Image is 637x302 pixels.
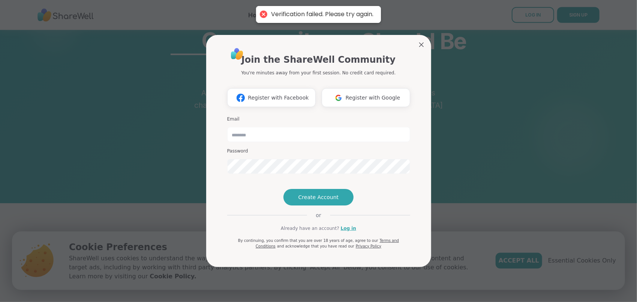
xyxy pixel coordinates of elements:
[298,193,339,201] span: Create Account
[283,189,354,205] button: Create Account
[331,91,346,105] img: ShareWell Logomark
[241,53,396,66] h1: Join the ShareWell Community
[341,225,356,232] a: Log in
[238,239,378,243] span: By continuing, you confirm that you are over 18 years of age, agree to our
[248,94,309,102] span: Register with Facebook
[277,244,354,248] span: and acknowledge that you have read our
[256,239,399,248] a: Terms and Conditions
[227,116,410,122] h3: Email
[241,69,396,76] p: You're minutes away from your first session. No credit card required.
[322,88,410,107] button: Register with Google
[346,94,400,102] span: Register with Google
[271,11,373,18] div: Verification failed. Please try again.
[307,211,330,219] span: or
[234,91,248,105] img: ShareWell Logomark
[281,225,339,232] span: Already have an account?
[227,148,410,154] h3: Password
[229,45,246,62] img: ShareWell Logo
[356,244,381,248] a: Privacy Policy
[227,88,316,107] button: Register with Facebook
